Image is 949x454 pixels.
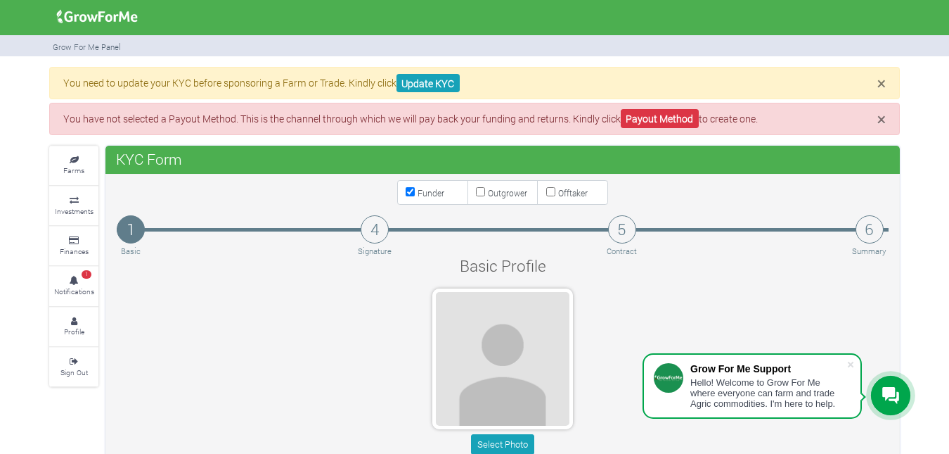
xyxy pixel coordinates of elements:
[690,377,846,409] div: Hello! Welcome to Grow For Me where everyone can farm and trade Agric commodities. I'm here to help.
[63,75,886,90] p: You need to update your KYC before sponsoring a Farm or Trade. Kindly click
[112,145,186,173] span: KYC Form
[877,72,886,94] span: ×
[119,246,143,258] p: Basic
[418,187,444,198] small: Funder
[54,286,94,296] small: Notifications
[361,215,389,244] h4: 4
[856,215,884,244] h4: 6
[358,246,392,258] p: Signature
[607,246,637,258] p: Contract
[396,74,460,93] a: Update KYC
[877,75,886,92] button: Close
[63,111,886,126] p: You have not selected a Payout Method. This is the channel through which we will pay back your fu...
[63,165,84,175] small: Farms
[690,363,846,374] div: Grow For Me Support
[82,270,91,279] span: 1
[488,187,527,198] small: Outgrower
[49,308,98,346] a: Profile
[877,111,886,127] button: Close
[60,246,89,256] small: Finances
[877,108,886,130] span: ×
[608,215,636,244] h4: 5
[55,206,93,216] small: Investments
[294,256,711,275] h4: Basic Profile
[53,42,121,52] small: Grow For Me Panel
[546,187,555,196] input: Offtaker
[621,109,699,128] a: Payout Method
[49,146,98,185] a: Farms
[476,187,485,196] input: Outgrower
[852,246,886,258] p: Summary
[49,227,98,265] a: Finances
[49,348,98,386] a: Sign Out
[49,267,98,305] a: 1 Notifications
[117,215,145,244] h4: 1
[52,3,143,31] img: growforme image
[558,187,588,198] small: Offtaker
[60,367,88,377] small: Sign Out
[117,215,145,258] a: 1 Basic
[64,327,84,336] small: Profile
[49,187,98,225] a: Investments
[406,187,415,196] input: Funder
